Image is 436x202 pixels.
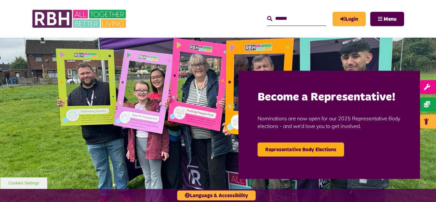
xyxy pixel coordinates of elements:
[384,17,396,22] span: Menu
[32,6,128,31] img: RBH
[333,12,366,26] a: MyRBH
[177,191,256,200] button: Language & Accessibility
[258,105,401,139] p: Nominations are now open for our 2025 Representative Body elections - and we'd love you to get in...
[258,142,344,156] a: Representative Body Elections
[370,12,404,26] button: Navigation
[258,90,401,105] h2: Become a Representative!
